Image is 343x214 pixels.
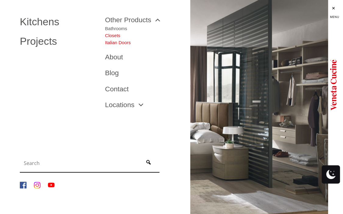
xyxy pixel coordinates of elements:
a: Other Products [105,17,161,24]
a: About [105,54,181,61]
a: Italian Doors [105,38,131,45]
a: Contact [105,86,181,93]
input: Search [21,157,139,169]
a: Kitchens [20,17,96,27]
a: Bathrooms [105,24,131,31]
a: Closets [105,31,131,38]
a: Projects [20,36,96,47]
img: YouTube [48,182,55,188]
a: Locations [105,102,145,109]
img: Facebook [20,182,27,188]
a: Blog [105,70,181,77]
img: Logo [330,57,337,112]
img: Instagram [34,182,41,188]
